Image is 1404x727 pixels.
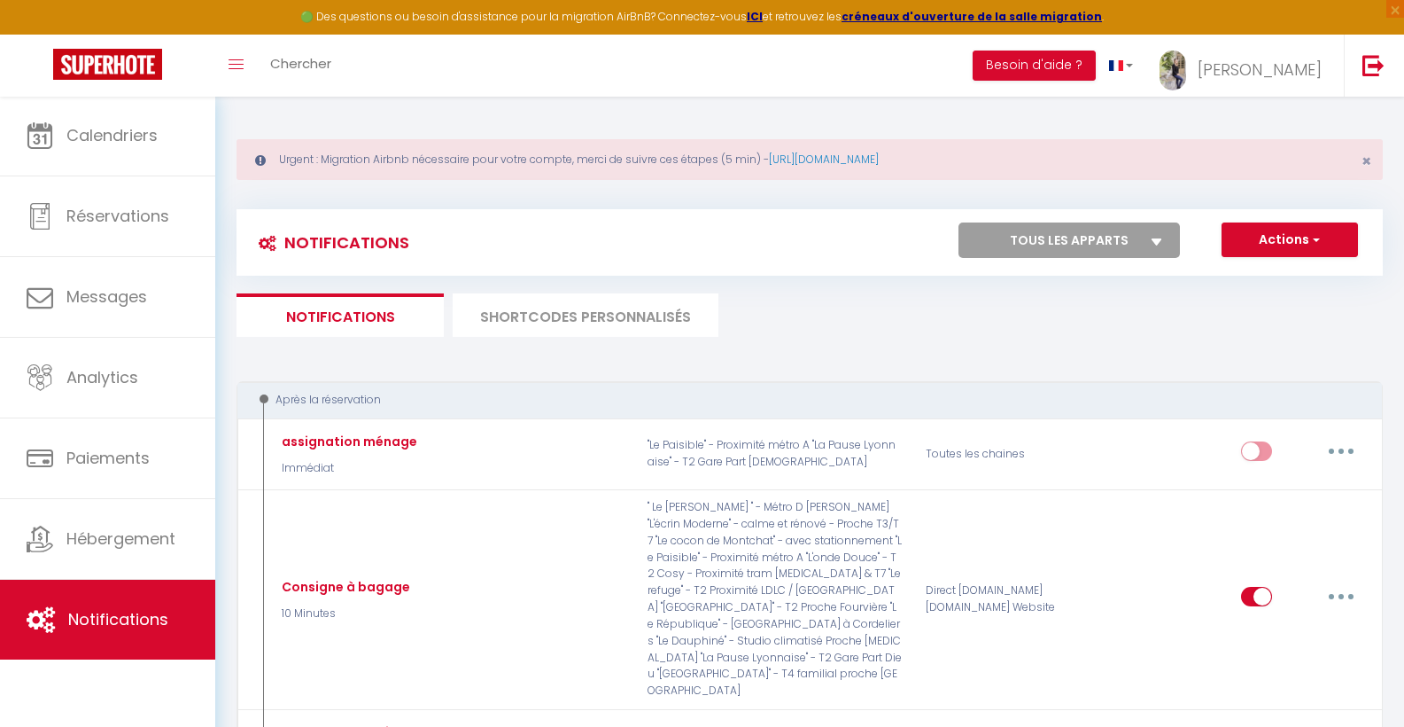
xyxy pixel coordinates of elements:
div: assignation ménage [277,432,417,451]
span: Messages [66,285,147,308]
h3: Notifications [250,223,409,262]
button: Besoin d'aide ? [973,51,1096,81]
p: "Le Paisible" - Proximité métro A "La Pause Lyonnaise" - T2 Gare Part [DEMOGRAPHIC_DATA] [636,428,914,480]
span: Chercher [270,54,331,73]
li: Notifications [237,293,444,337]
p: " Le [PERSON_NAME] " - Métro D [PERSON_NAME] "L'écrin Moderne" - calme et rénové - Proche T3/T7 "... [636,499,914,700]
a: ... [PERSON_NAME] [1146,35,1344,97]
img: Super Booking [53,49,162,80]
a: [URL][DOMAIN_NAME] [769,152,879,167]
span: Réservations [66,205,169,227]
div: Consigne à bagage [277,577,410,597]
a: créneaux d'ouverture de la salle migration [842,9,1102,24]
a: ICI [747,9,763,24]
div: Après la réservation [253,392,1345,409]
span: Notifications [68,608,168,630]
span: Hébergement [66,528,175,550]
p: Immédiat [277,460,417,477]
button: Actions [1222,223,1358,258]
div: Toutes les chaines [914,428,1099,480]
img: logout [1362,54,1385,76]
img: ... [1160,51,1186,90]
p: 10 Minutes [277,606,410,622]
span: × [1361,150,1371,172]
li: SHORTCODES PERSONNALISÉS [453,293,718,337]
span: Analytics [66,366,138,388]
div: Urgent : Migration Airbnb nécessaire pour votre compte, merci de suivre ces étapes (5 min) - [237,139,1383,180]
span: Calendriers [66,124,158,146]
span: Paiements [66,447,150,469]
span: [PERSON_NAME] [1198,59,1322,81]
div: Direct [DOMAIN_NAME] [DOMAIN_NAME] Website [914,499,1099,700]
a: Chercher [257,35,345,97]
button: Close [1361,153,1371,169]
